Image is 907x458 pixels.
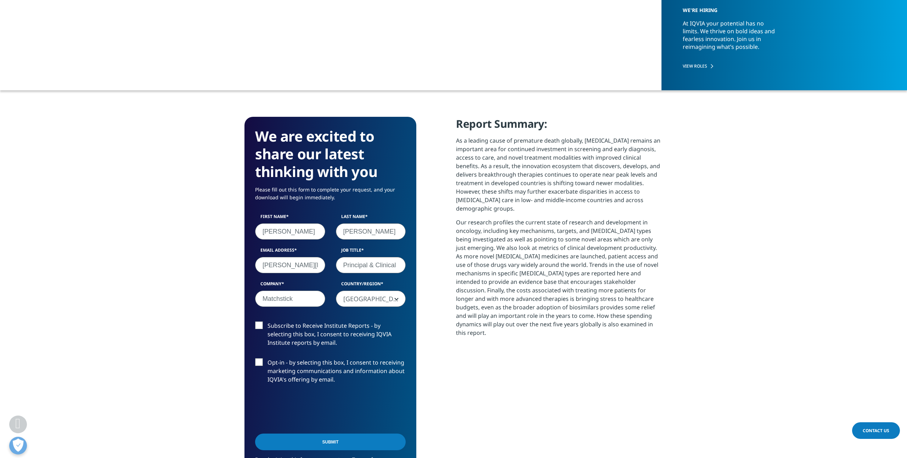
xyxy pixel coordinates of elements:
p: As a leading cause of premature death globally, [MEDICAL_DATA] remains an important area for cont... [456,136,663,218]
p: Please fill out this form to complete your request, and your download will begin immediately. [255,186,406,207]
label: Subscribe to Receive Institute Reports - by selecting this box, I consent to receiving IQVIA Inst... [255,321,406,351]
p: At IQVIA your potential has no limits. We thrive on bold ideas and fearless innovation. Join us i... [683,19,781,57]
iframe: reCAPTCHA [255,395,363,423]
label: Company [255,281,325,291]
span: United States [336,291,406,307]
label: Country/Region [336,281,406,291]
span: Contact Us [863,428,889,434]
label: Email Address [255,247,325,257]
span: United States [336,291,406,307]
label: Opt-in - by selecting this box, I consent to receiving marketing communications and information a... [255,358,406,388]
input: Submit [255,434,406,450]
a: VIEW ROLES [683,63,874,69]
label: First Name [255,213,325,223]
label: Job Title [336,247,406,257]
button: Open Preferences [9,437,27,454]
h4: Report Summary: [456,117,663,136]
label: Last Name [336,213,406,223]
h3: We are excited to share our latest thinking with you [255,127,406,181]
a: Contact Us [852,422,900,439]
p: Our research profiles the current state of research and development in oncology, including key me... [456,218,663,342]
